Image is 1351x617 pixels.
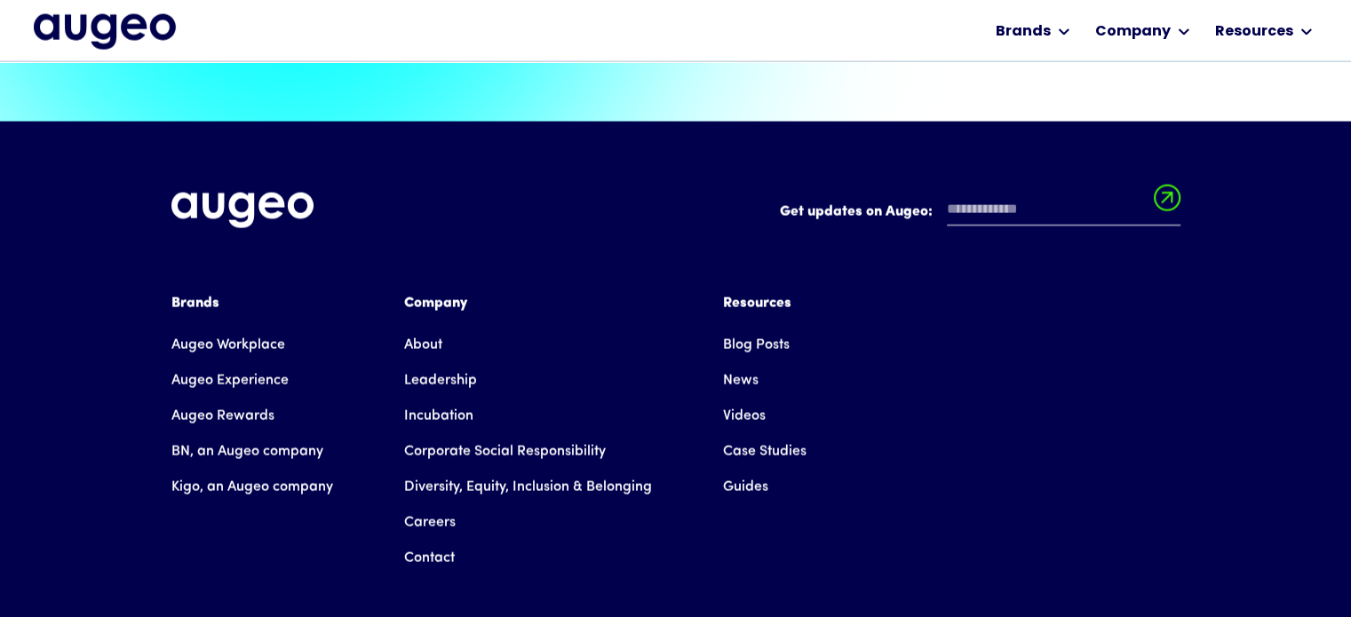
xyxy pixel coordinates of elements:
a: Blog Posts [723,328,790,363]
div: Brands [996,21,1051,43]
div: Company [404,293,652,314]
div: Resources [723,293,807,314]
a: Contact [404,541,455,576]
a: Augeo Rewards [171,399,274,434]
a: About [404,328,442,363]
a: News [723,363,759,399]
a: Kigo, an Augeo company [171,470,333,505]
img: Augeo's full logo in white. [171,193,314,229]
div: Resources [1215,21,1293,43]
a: Leadership [404,363,477,399]
a: Guides [723,470,768,505]
label: Get updates on Augeo: [780,202,933,223]
a: Careers [404,505,456,541]
a: home [34,14,176,51]
div: Company [1095,21,1171,43]
a: Videos [723,399,766,434]
form: Email Form [780,193,1180,235]
a: Incubation [404,399,473,434]
a: BN, an Augeo company [171,434,323,470]
a: Case Studies [723,434,807,470]
a: Corporate Social Responsibility [404,434,606,470]
input: Submit [1154,185,1180,222]
div: Brands [171,293,333,314]
a: Diversity, Equity, Inclusion & Belonging [404,470,652,505]
a: Augeo Workplace [171,328,285,363]
a: Augeo Experience [171,363,289,399]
